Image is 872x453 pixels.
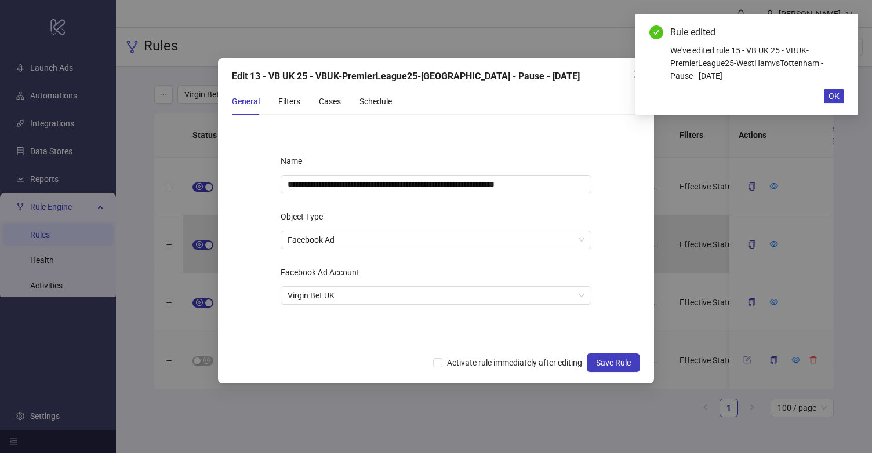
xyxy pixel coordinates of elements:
[281,175,591,193] input: Name
[288,231,584,249] span: Facebook Ad
[670,25,844,39] div: Rule edited
[587,353,640,372] button: Save Rule
[281,152,310,170] label: Name
[232,95,260,108] div: General
[633,70,642,79] span: close
[359,95,392,108] div: Schedule
[319,95,341,108] div: Cases
[232,70,640,83] div: Edit 13 - VB UK 25 - VBUK-PremierLeague25-[GEOGRAPHIC_DATA] - Pause - [DATE]
[829,92,840,101] span: OK
[649,25,663,39] span: check-circle
[628,65,647,83] button: Close
[670,44,844,82] div: We've edited rule 15 - VB UK 25 - VBUK-PremierLeague25-WestHamvsTottenham - Pause - [DATE]
[596,358,631,367] span: Save Rule
[281,207,330,226] label: Object Type
[442,356,587,369] span: Activate rule immediately after editing
[831,25,844,38] a: Close
[288,287,584,304] span: Virgin Bet UK
[281,263,367,282] label: Facebook Ad Account
[824,89,844,103] button: OK
[278,95,300,108] div: Filters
